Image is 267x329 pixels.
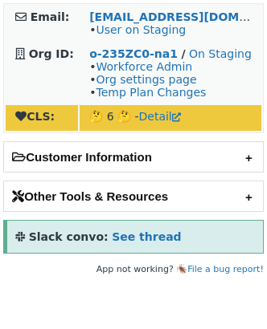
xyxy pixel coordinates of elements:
[3,262,264,278] footer: App not working? 🪳
[4,142,263,172] h2: Customer Information
[96,86,206,99] a: Temp Plan Changes
[89,47,178,60] a: o-235ZC0-na1
[29,47,74,60] strong: Org ID:
[139,110,181,123] a: Detail
[181,47,185,60] strong: /
[187,264,264,274] a: File a bug report!
[15,110,55,123] strong: CLS:
[96,73,196,86] a: Org settings page
[89,60,206,99] span: • • •
[31,10,70,23] strong: Email:
[80,105,261,131] td: 🤔 6 🤔 -
[112,230,181,243] a: See thread
[189,47,252,60] a: On Staging
[96,60,192,73] a: Workforce Admin
[29,230,109,243] strong: Slack convo:
[96,23,186,36] a: User on Staging
[4,181,263,211] h2: Other Tools & Resources
[89,23,186,36] span: •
